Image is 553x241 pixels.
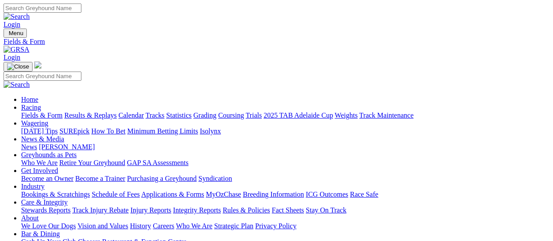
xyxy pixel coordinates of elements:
[255,222,297,230] a: Privacy Policy
[153,222,174,230] a: Careers
[34,61,41,68] img: logo-grsa-white.png
[166,112,192,119] a: Statistics
[200,127,221,135] a: Isolynx
[127,159,189,166] a: GAP SA Assessments
[359,112,414,119] a: Track Maintenance
[4,62,33,72] button: Toggle navigation
[173,206,221,214] a: Integrity Reports
[206,191,241,198] a: MyOzChase
[59,159,125,166] a: Retire Your Greyhound
[272,206,304,214] a: Fact Sheets
[218,112,244,119] a: Coursing
[39,143,95,151] a: [PERSON_NAME]
[75,175,125,182] a: Become a Trainer
[92,127,126,135] a: How To Bet
[21,183,44,190] a: Industry
[21,119,48,127] a: Wagering
[21,191,549,198] div: Industry
[21,104,41,111] a: Racing
[21,198,68,206] a: Care & Integrity
[130,222,151,230] a: History
[21,222,76,230] a: We Love Our Dogs
[92,191,139,198] a: Schedule of Fees
[59,127,89,135] a: SUREpick
[21,112,549,119] div: Racing
[9,30,23,36] span: Menu
[146,112,165,119] a: Tracks
[21,143,37,151] a: News
[21,159,549,167] div: Greyhounds as Pets
[77,222,128,230] a: Vision and Values
[4,38,549,46] a: Fields & Form
[118,112,144,119] a: Calendar
[4,4,81,13] input: Search
[243,191,304,198] a: Breeding Information
[7,63,29,70] img: Close
[335,112,358,119] a: Weights
[4,46,29,54] img: GRSA
[21,127,58,135] a: [DATE] Tips
[21,112,62,119] a: Fields & Form
[21,214,39,222] a: About
[21,96,38,103] a: Home
[4,13,30,21] img: Search
[72,206,128,214] a: Track Injury Rebate
[194,112,216,119] a: Grading
[4,72,81,81] input: Search
[141,191,204,198] a: Applications & Forms
[223,206,270,214] a: Rules & Policies
[21,175,73,182] a: Become an Owner
[198,175,232,182] a: Syndication
[306,206,346,214] a: Stay On Track
[264,112,333,119] a: 2025 TAB Adelaide Cup
[21,151,77,158] a: Greyhounds as Pets
[21,143,549,151] div: News & Media
[4,54,20,61] a: Login
[21,206,70,214] a: Stewards Reports
[64,112,117,119] a: Results & Replays
[127,175,197,182] a: Purchasing a Greyhound
[245,112,262,119] a: Trials
[350,191,378,198] a: Race Safe
[176,222,212,230] a: Who We Are
[4,21,20,28] a: Login
[21,206,549,214] div: Care & Integrity
[21,167,58,174] a: Get Involved
[4,29,27,38] button: Toggle navigation
[21,135,64,143] a: News & Media
[214,222,253,230] a: Strategic Plan
[306,191,348,198] a: ICG Outcomes
[130,206,171,214] a: Injury Reports
[21,159,58,166] a: Who We Are
[21,175,549,183] div: Get Involved
[21,191,90,198] a: Bookings & Scratchings
[127,127,198,135] a: Minimum Betting Limits
[21,222,549,230] div: About
[21,127,549,135] div: Wagering
[4,81,30,89] img: Search
[21,230,60,237] a: Bar & Dining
